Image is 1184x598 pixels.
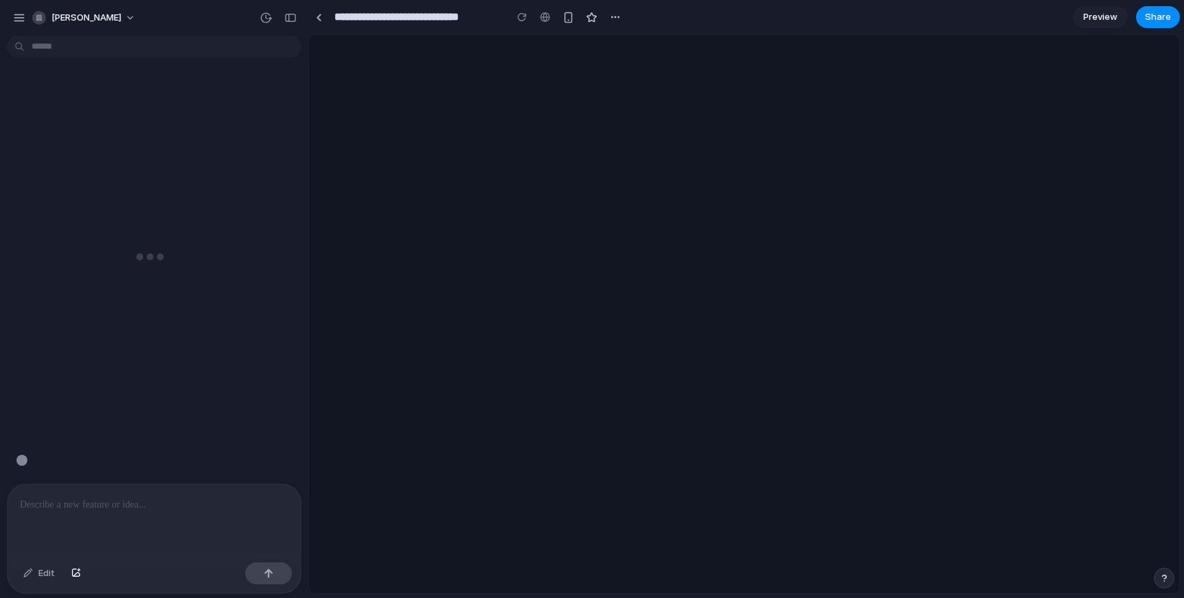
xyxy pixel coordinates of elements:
span: [PERSON_NAME] [51,11,121,25]
button: Share [1136,6,1180,28]
button: [PERSON_NAME] [27,7,143,29]
span: Share [1145,10,1171,24]
span: Preview [1083,10,1118,24]
a: Preview [1073,6,1128,28]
